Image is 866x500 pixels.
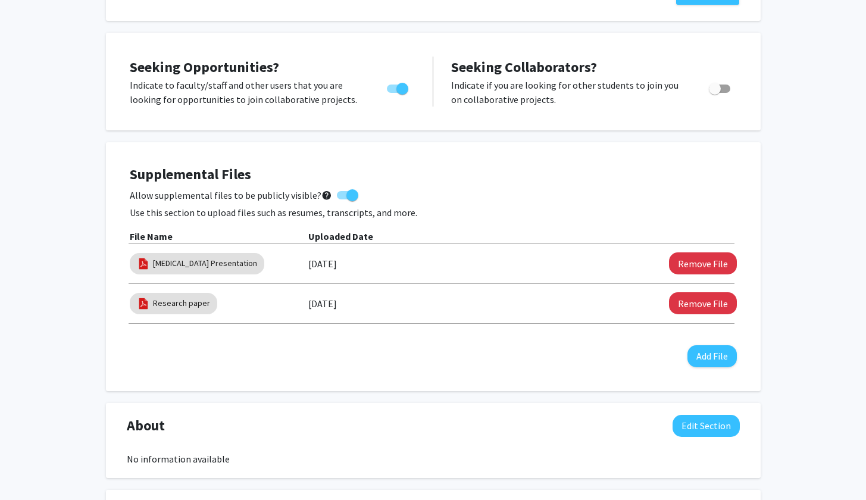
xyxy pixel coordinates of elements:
label: [DATE] [308,293,337,314]
p: Indicate if you are looking for other students to join you on collaborative projects. [451,78,686,107]
h4: Supplemental Files [130,166,737,183]
div: Toggle [382,78,415,96]
div: Toggle [704,78,737,96]
p: Indicate to faculty/staff and other users that you are looking for opportunities to join collabor... [130,78,364,107]
button: Edit About [673,415,740,437]
a: [MEDICAL_DATA] Presentation [153,257,257,270]
label: [DATE] [308,254,337,274]
button: Remove Research paper File [669,292,737,314]
a: Research paper [153,297,210,310]
img: pdf_icon.png [137,257,150,270]
iframe: Chat [9,446,51,491]
span: Seeking Collaborators? [451,58,597,76]
button: Remove Transcranial Magnetic Stimulation Presentation File [669,252,737,274]
b: Uploaded Date [308,230,373,242]
mat-icon: help [321,188,332,202]
span: Seeking Opportunities? [130,58,279,76]
div: No information available [127,452,740,466]
span: About [127,415,165,436]
img: pdf_icon.png [137,297,150,310]
p: Use this section to upload files such as resumes, transcripts, and more. [130,205,737,220]
button: Add File [687,345,737,367]
b: File Name [130,230,173,242]
span: Allow supplemental files to be publicly visible? [130,188,332,202]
